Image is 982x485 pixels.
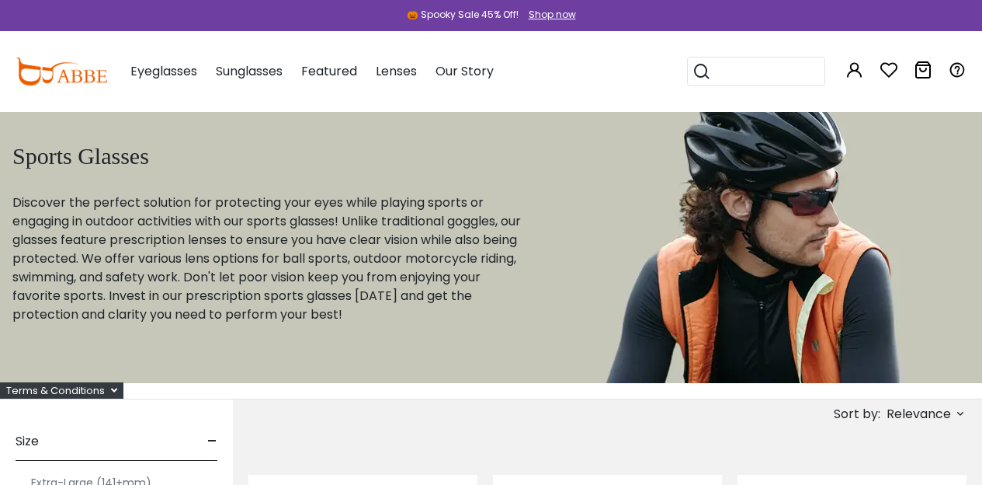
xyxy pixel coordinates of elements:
span: Lenses [376,62,417,80]
div: 🎃 Spooky Sale 45% Off! [407,8,519,22]
span: - [207,423,217,460]
span: Relevance [887,400,951,428]
img: abbeglasses.com [16,58,107,85]
span: Our Story [435,62,494,80]
h1: Sports Glasses [12,142,526,170]
span: Eyeglasses [130,62,197,80]
span: Sunglasses [216,62,283,80]
img: prescription goggles [564,111,959,383]
a: Shop now [521,8,576,21]
span: Size [16,423,39,460]
div: Shop now [529,8,576,22]
span: Sort by: [834,405,880,423]
span: Featured [301,62,357,80]
p: Discover the perfect solution for protecting your eyes while playing sports or engaging in outdoo... [12,194,526,324]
